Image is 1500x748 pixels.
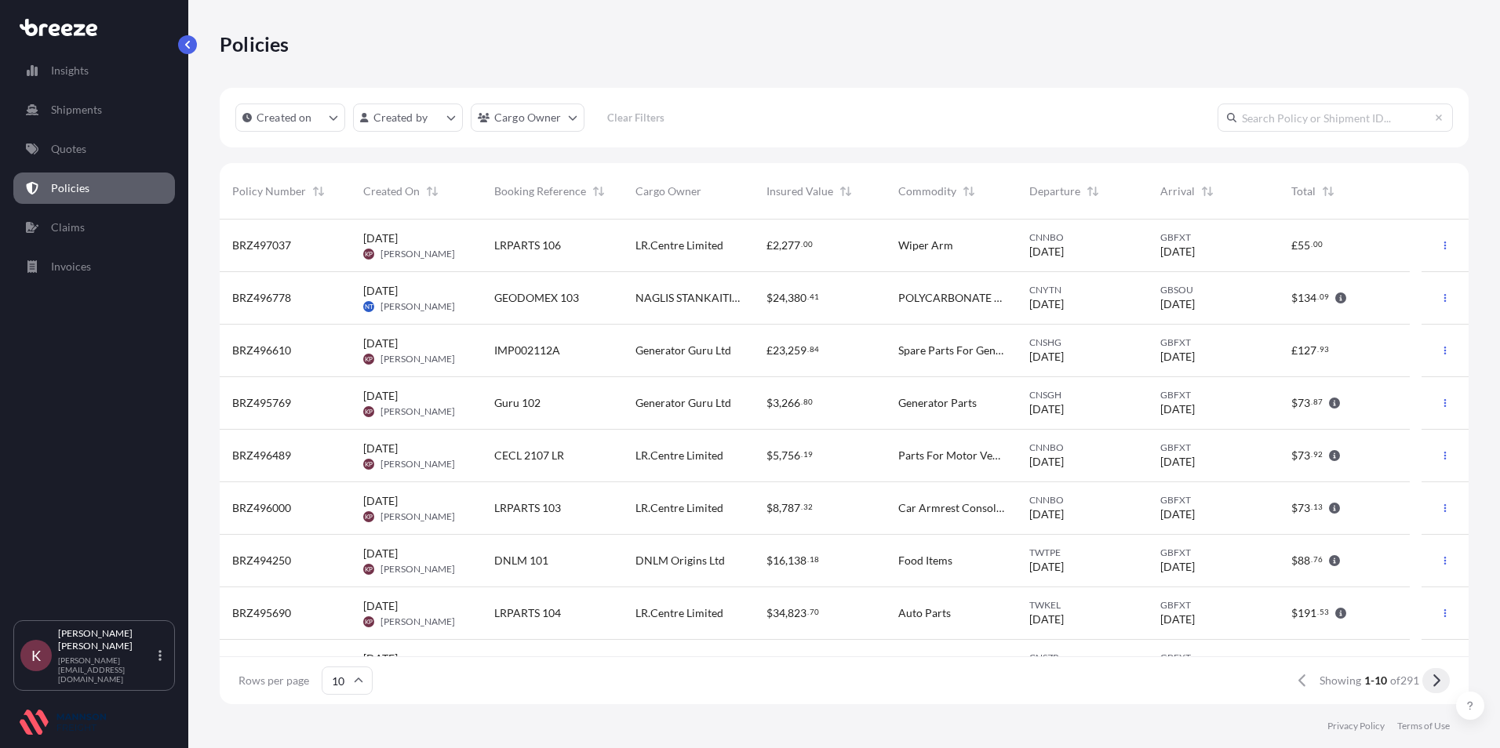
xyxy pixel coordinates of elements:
button: cargoOwner Filter options [471,103,584,132]
span: 1-10 [1364,673,1387,688]
span: [DATE] [1029,244,1064,260]
span: 8 [773,503,779,514]
span: Policy Number [232,183,306,199]
span: $ [766,450,773,461]
p: [PERSON_NAME] [PERSON_NAME] [58,627,155,652]
button: Sort [309,182,328,201]
span: 32 [803,504,813,510]
span: . [801,504,803,510]
p: Created on [257,110,312,125]
span: [DATE] [1160,507,1195,522]
span: . [1311,399,1312,405]
span: CNSHG [1029,336,1135,349]
span: . [807,609,809,615]
span: KP [365,561,373,577]
span: , [779,240,781,251]
button: createdBy Filter options [353,103,463,132]
span: CECL 2107 LR [494,448,564,463]
span: Generator Guru Ltd [635,395,731,411]
span: Booking Reference [494,183,586,199]
button: Clear Filters [592,105,680,130]
span: Rows per page [238,673,309,688]
p: Policies [220,31,289,56]
a: Terms of Use [1397,720,1450,732]
span: . [807,347,809,352]
span: BRZ496489 [232,448,291,463]
span: 2 [773,240,779,251]
span: [PERSON_NAME] [380,300,455,313]
span: KP [365,614,373,630]
span: Generator Parts [898,395,977,411]
span: [DATE] [363,231,398,246]
span: 73 [1298,398,1310,408]
span: $ [1291,450,1298,461]
span: BRZ494250 [232,553,291,568]
span: . [1311,452,1312,457]
span: GBSOU [1160,284,1266,296]
a: Insights [13,55,175,86]
span: IMP002112A [494,343,560,358]
span: 19 [803,452,813,457]
span: CNSGH [1029,389,1135,401]
button: Sort [589,182,608,201]
span: 823 [788,608,806,619]
span: 18 [810,557,819,562]
span: 70 [810,609,819,615]
button: Sort [1319,182,1338,201]
span: [DATE] [1160,454,1195,470]
button: createdOn Filter options [235,103,345,132]
span: GBFXT [1160,441,1266,454]
span: [PERSON_NAME] [380,458,455,470]
a: Privacy Policy [1327,720,1385,732]
span: [DATE] [363,493,398,509]
p: Invoices [51,259,91,274]
span: , [779,450,781,461]
span: CNNBO [1029,494,1135,507]
span: Arrival [1160,183,1195,199]
span: BRZ497037 [232,238,291,253]
span: $ [766,292,773,303]
span: 41 [810,294,819,300]
span: , [785,555,788,566]
p: Insights [51,63,89,78]
span: [DATE] [1029,296,1064,312]
span: [DATE] [1160,401,1195,417]
p: Claims [51,220,85,235]
span: 93 [1320,347,1329,352]
span: KP [365,456,373,472]
p: Cargo Owner [494,110,562,125]
a: Policies [13,172,175,204]
span: , [785,345,788,356]
span: [DATE] [1029,559,1064,575]
span: 380 [788,292,806,303]
span: K [31,648,41,663]
span: 13 [1313,504,1323,510]
span: GEODOMEX 103 [494,290,579,306]
span: [DATE] [363,336,398,351]
span: BRZ496778 [232,290,291,306]
span: . [1311,504,1312,510]
button: Sort [1083,182,1102,201]
span: 277 [781,240,800,251]
span: [DATE] [1029,507,1064,522]
span: LRPARTS 106 [494,238,561,253]
span: [DATE] [363,283,398,299]
span: , [779,398,781,408]
span: 259 [788,345,806,356]
input: Search Policy or Shipment ID... [1218,103,1453,132]
span: [DATE] [363,546,398,561]
span: 24 [773,292,785,303]
span: BRZ495690 [232,605,291,621]
span: CNSZP [1029,652,1135,664]
span: 80 [803,399,813,405]
span: . [1317,294,1319,300]
span: Wiper Arm [898,238,953,253]
span: Car Armrest Consol Box Plastic Part [898,500,1004,516]
span: [DATE] [1160,349,1195,365]
a: Quotes [13,133,175,165]
span: [DATE] [1029,612,1064,627]
p: Policies [51,180,89,196]
span: 73 [1298,450,1310,461]
span: 53 [1320,609,1329,615]
span: [PERSON_NAME] [380,563,455,576]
